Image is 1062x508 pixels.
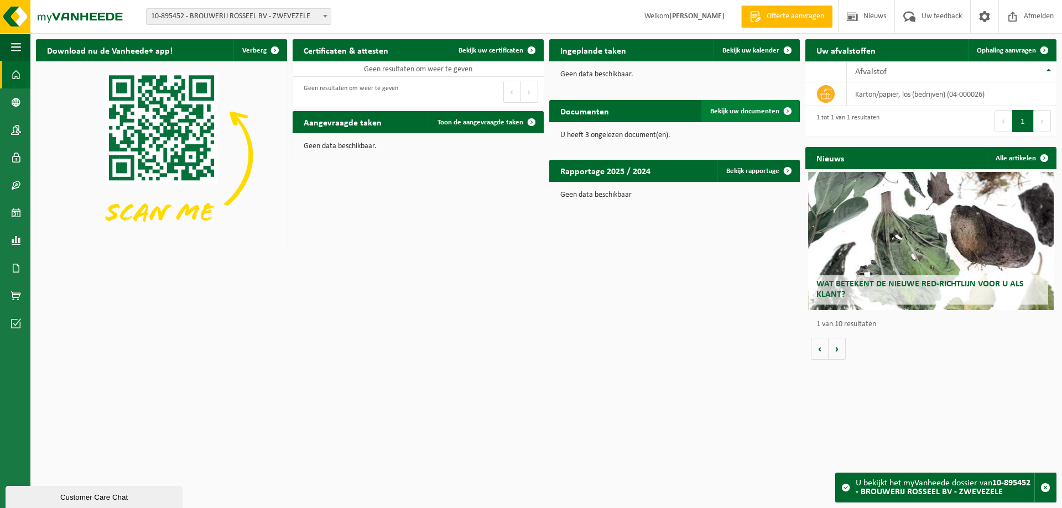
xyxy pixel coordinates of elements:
h2: Aangevraagde taken [293,111,393,133]
h2: Certificaten & attesten [293,39,399,61]
button: Volgende [829,338,846,360]
h2: Uw afvalstoffen [805,39,887,61]
button: Vorige [811,338,829,360]
span: Bekijk uw certificaten [459,47,523,54]
h2: Ingeplande taken [549,39,637,61]
div: 1 tot 1 van 1 resultaten [811,109,879,133]
a: Bekijk uw documenten [701,100,799,122]
h2: Documenten [549,100,620,122]
span: 10-895452 - BROUWERIJ ROSSEEL BV - ZWEVEZELE [146,8,331,25]
a: Wat betekent de nieuwe RED-richtlijn voor u als klant? [808,172,1054,310]
p: Geen data beschikbaar. [560,71,789,78]
button: Verberg [233,39,286,61]
a: Bekijk uw kalender [714,39,799,61]
button: Previous [503,81,521,103]
span: Toon de aangevraagde taken [438,119,523,126]
span: Ophaling aanvragen [977,47,1036,54]
span: Verberg [242,47,267,54]
p: 1 van 10 resultaten [816,321,1051,328]
span: 10-895452 - BROUWERIJ ROSSEEL BV - ZWEVEZELE [147,9,331,24]
h2: Rapportage 2025 / 2024 [549,160,662,181]
a: Toon de aangevraagde taken [429,111,543,133]
span: Bekijk uw kalender [722,47,779,54]
strong: [PERSON_NAME] [669,12,725,20]
img: Download de VHEPlus App [36,61,287,249]
h2: Nieuws [805,147,855,169]
button: Next [1034,110,1051,132]
a: Ophaling aanvragen [968,39,1055,61]
div: Geen resultaten om weer te geven [298,80,398,104]
span: Bekijk uw documenten [710,108,779,115]
span: Offerte aanvragen [764,11,827,22]
a: Alle artikelen [987,147,1055,169]
h2: Download nu de Vanheede+ app! [36,39,184,61]
p: Geen data beschikbaar [560,191,789,199]
span: Afvalstof [855,67,887,76]
strong: 10-895452 - BROUWERIJ ROSSEEL BV - ZWEVEZELE [856,479,1030,496]
td: karton/papier, los (bedrijven) (04-000026) [847,82,1056,106]
p: U heeft 3 ongelezen document(en). [560,132,789,139]
td: Geen resultaten om weer te geven [293,61,544,77]
a: Bekijk rapportage [717,160,799,182]
div: U bekijkt het myVanheede dossier van [856,473,1034,502]
button: Next [521,81,538,103]
a: Offerte aanvragen [741,6,832,28]
a: Bekijk uw certificaten [450,39,543,61]
p: Geen data beschikbaar. [304,143,533,150]
button: Previous [995,110,1012,132]
button: 1 [1012,110,1034,132]
span: Wat betekent de nieuwe RED-richtlijn voor u als klant? [816,280,1024,299]
iframe: chat widget [6,484,185,508]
